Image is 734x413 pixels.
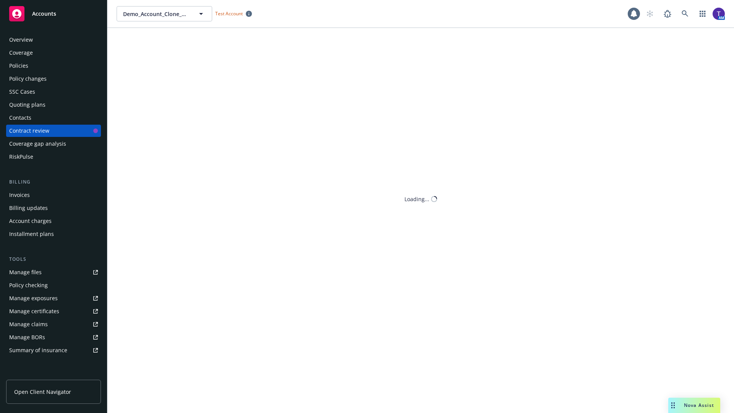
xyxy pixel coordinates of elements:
div: Policy checking [9,279,48,291]
div: Manage certificates [9,305,59,317]
div: Billing [6,178,101,186]
div: Manage BORs [9,331,45,343]
span: Test Account [212,10,255,18]
a: Manage files [6,266,101,278]
a: SSC Cases [6,86,101,98]
div: Overview [9,34,33,46]
div: Coverage gap analysis [9,138,66,150]
div: Drag to move [668,398,678,413]
div: Billing updates [9,202,48,214]
a: Policy changes [6,73,101,85]
a: Switch app [695,6,710,21]
div: RiskPulse [9,151,33,163]
span: Demo_Account_Clone_QA_CR_Tests_Client [123,10,189,18]
a: Coverage gap analysis [6,138,101,150]
div: Quoting plans [9,99,45,111]
a: Search [677,6,693,21]
div: Invoices [9,189,30,201]
a: Coverage [6,47,101,59]
div: SSC Cases [9,86,35,98]
a: Overview [6,34,101,46]
div: Policies [9,60,28,72]
div: Policy changes [9,73,47,85]
div: Summary of insurance [9,344,67,356]
a: Installment plans [6,228,101,240]
a: Account charges [6,215,101,227]
a: Contract review [6,125,101,137]
a: Accounts [6,3,101,24]
a: Manage claims [6,318,101,330]
div: Account charges [9,215,52,227]
a: Invoices [6,189,101,201]
span: Accounts [32,11,56,17]
a: RiskPulse [6,151,101,163]
a: Contacts [6,112,101,124]
div: Manage exposures [9,292,58,304]
div: Loading... [404,195,429,203]
div: Analytics hub [6,372,101,379]
span: Open Client Navigator [14,388,71,396]
a: Quoting plans [6,99,101,111]
div: Installment plans [9,228,54,240]
a: Manage certificates [6,305,101,317]
div: Manage claims [9,318,48,330]
a: Manage exposures [6,292,101,304]
img: photo [713,8,725,20]
button: Nova Assist [668,398,720,413]
a: Start snowing [642,6,658,21]
div: Coverage [9,47,33,59]
div: Contract review [9,125,49,137]
div: Tools [6,255,101,263]
a: Policies [6,60,101,72]
span: Test Account [215,10,243,17]
a: Summary of insurance [6,344,101,356]
a: Manage BORs [6,331,101,343]
div: Manage files [9,266,42,278]
span: Nova Assist [684,402,714,408]
a: Report a Bug [660,6,675,21]
a: Policy checking [6,279,101,291]
a: Billing updates [6,202,101,214]
button: Demo_Account_Clone_QA_CR_Tests_Client [117,6,212,21]
div: Contacts [9,112,31,124]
